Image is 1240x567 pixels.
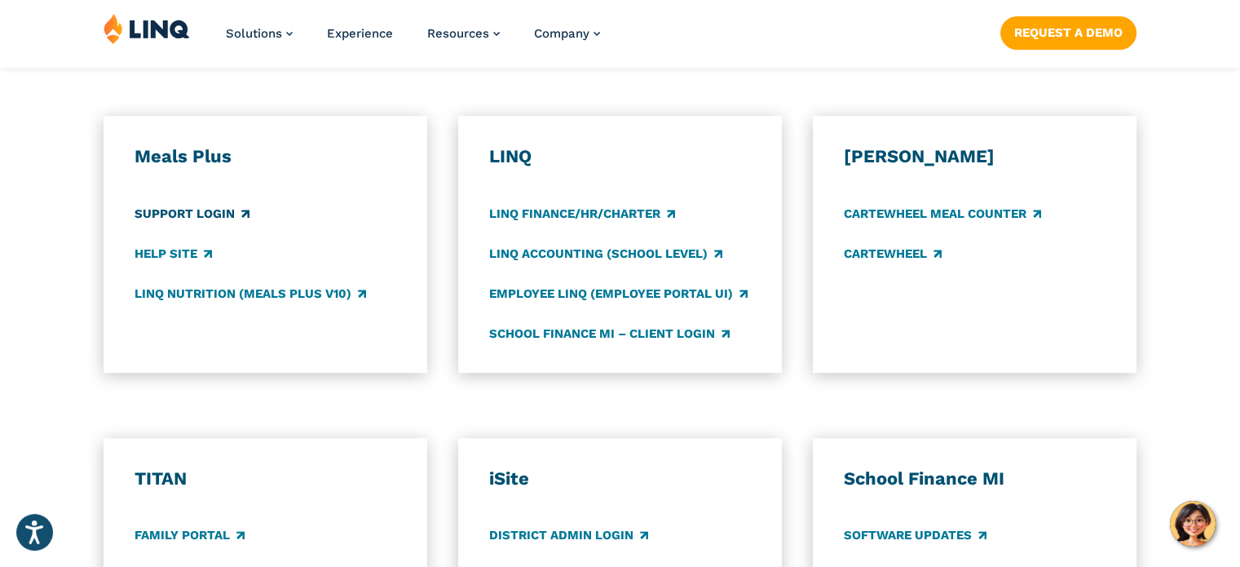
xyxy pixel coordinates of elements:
a: Software Updates [844,527,986,545]
h3: Meals Plus [135,145,396,168]
a: Support Login [135,205,249,223]
a: Employee LINQ (Employee Portal UI) [489,285,748,303]
a: School Finance MI – Client Login [489,325,730,343]
a: Company [534,26,600,41]
h3: [PERSON_NAME] [844,145,1105,168]
button: Hello, have a question? Let’s chat. [1170,501,1216,547]
a: CARTEWHEEL Meal Counter [844,205,1041,223]
span: Solutions [226,26,282,41]
span: Company [534,26,589,41]
a: LINQ Accounting (school level) [489,245,722,263]
a: Family Portal [135,527,245,545]
span: Resources [427,26,489,41]
a: District Admin Login [489,527,648,545]
a: CARTEWHEEL [844,245,942,263]
h3: iSite [489,467,751,490]
h3: School Finance MI [844,467,1105,490]
h3: TITAN [135,467,396,490]
a: Experience [327,26,393,41]
img: LINQ | K‑12 Software [104,13,190,44]
a: Resources [427,26,500,41]
nav: Button Navigation [1000,13,1136,49]
a: LINQ Nutrition (Meals Plus v10) [135,285,366,303]
a: LINQ Finance/HR/Charter [489,205,675,223]
h3: LINQ [489,145,751,168]
a: Help Site [135,245,212,263]
nav: Primary Navigation [226,13,600,67]
a: Solutions [226,26,293,41]
a: Request a Demo [1000,16,1136,49]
